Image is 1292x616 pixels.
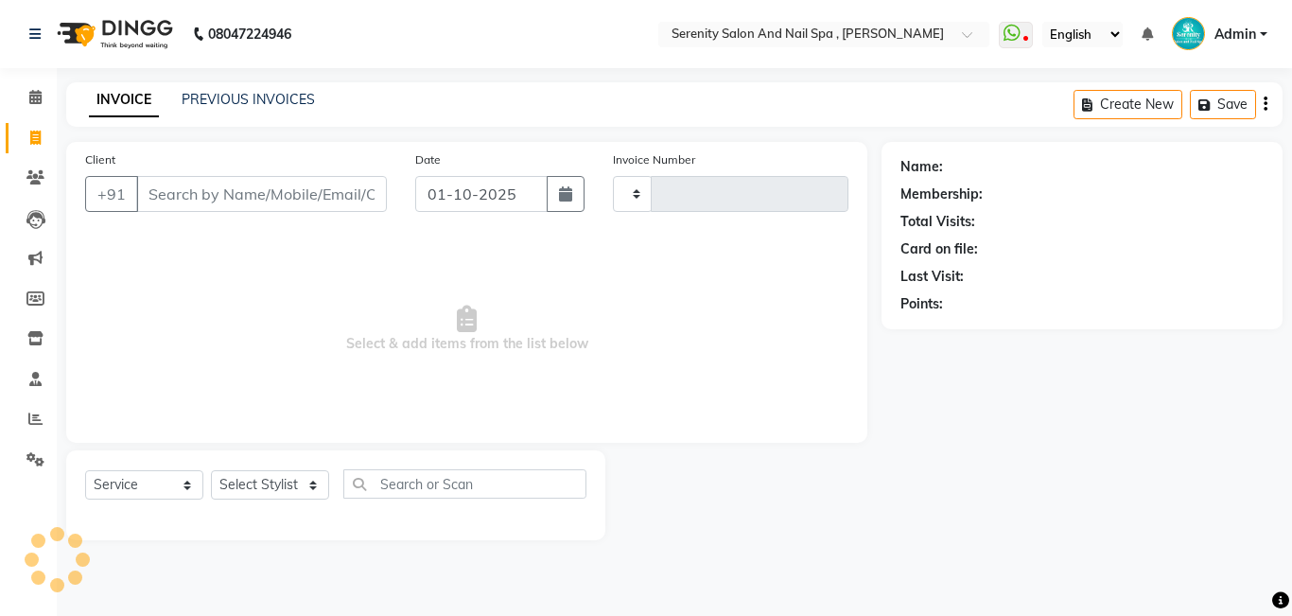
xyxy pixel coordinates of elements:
button: Save [1190,90,1256,119]
a: PREVIOUS INVOICES [182,91,315,108]
a: INVOICE [89,83,159,117]
input: Search by Name/Mobile/Email/Code [136,176,387,212]
button: Create New [1074,90,1182,119]
img: Admin [1172,17,1205,50]
input: Search or Scan [343,469,586,499]
div: Name: [900,157,943,177]
img: logo [48,8,178,61]
button: +91 [85,176,138,212]
div: Points: [900,294,943,314]
span: Select & add items from the list below [85,235,848,424]
b: 08047224946 [208,8,291,61]
label: Client [85,151,115,168]
div: Last Visit: [900,267,964,287]
span: Admin [1214,25,1256,44]
label: Date [415,151,441,168]
div: Membership: [900,185,983,204]
label: Invoice Number [613,151,695,168]
div: Card on file: [900,239,978,259]
div: Total Visits: [900,212,975,232]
